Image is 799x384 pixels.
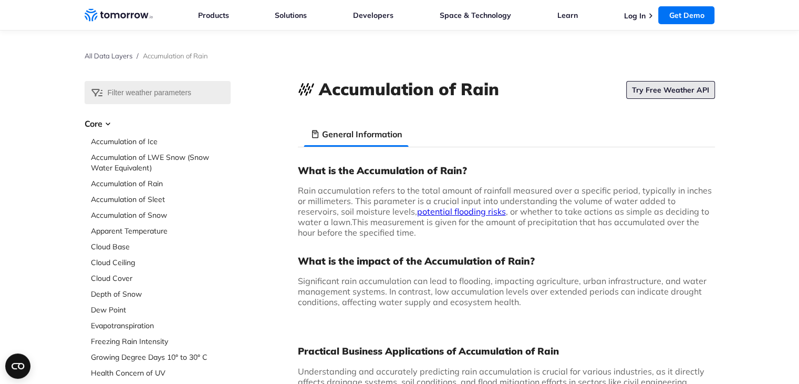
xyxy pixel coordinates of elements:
input: Filter weather parameters [85,81,231,104]
h2: Practical Business Applications of Accumulation of Rain [298,345,715,358]
span: Significant rain accumulation can lead to flooding, impacting agriculture, urban infrastructure, ... [298,276,707,307]
a: Cloud Cover [91,273,231,284]
a: Space & Technology [440,11,511,20]
span: / [137,52,139,60]
a: Learn [557,11,578,20]
a: Depth of Snow [91,289,231,299]
a: Get Demo [658,6,714,24]
a: Products [198,11,229,20]
a: Cloud Ceiling [91,257,231,268]
a: Dew Point [91,305,231,315]
a: Log In [624,11,645,21]
a: Cloud Base [91,241,231,252]
a: Accumulation of Snow [91,210,231,220]
h3: Core [85,117,231,130]
span: This measurement is given for the amount of precipitation that has accumulated over the hour befo... [298,217,699,238]
h3: General Information [322,128,402,140]
span: Accumulation of Rain [143,52,208,60]
a: Evapotranspiration [91,320,231,331]
a: Developers [353,11,393,20]
a: Health Concern of UV [91,368,231,378]
h1: Accumulation of Rain [319,77,499,100]
a: Accumulation of Rain [91,178,231,189]
a: All Data Layers [85,52,132,60]
a: Try Free Weather API [626,81,715,99]
a: Freezing Rain Intensity [91,336,231,347]
a: Accumulation of LWE Snow (Snow Water Equivalent) [91,152,231,173]
h3: What is the impact of the Accumulation of Rain? [298,255,715,267]
a: Accumulation of Sleet [91,194,231,205]
li: General Information [304,122,409,147]
a: Accumulation of Ice [91,136,231,147]
a: Home link [85,7,153,23]
a: Growing Degree Days 10° to 30° C [91,352,231,362]
h3: What is the Accumulation of Rain? [298,164,715,177]
a: Solutions [275,11,307,20]
a: Apparent Temperature [91,226,231,236]
span: Rain accumulation refers to the total amount of rainfall measured over a specific period, typical... [298,185,712,227]
button: Open CMP widget [5,353,30,379]
a: potential flooding risks [417,206,506,217]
